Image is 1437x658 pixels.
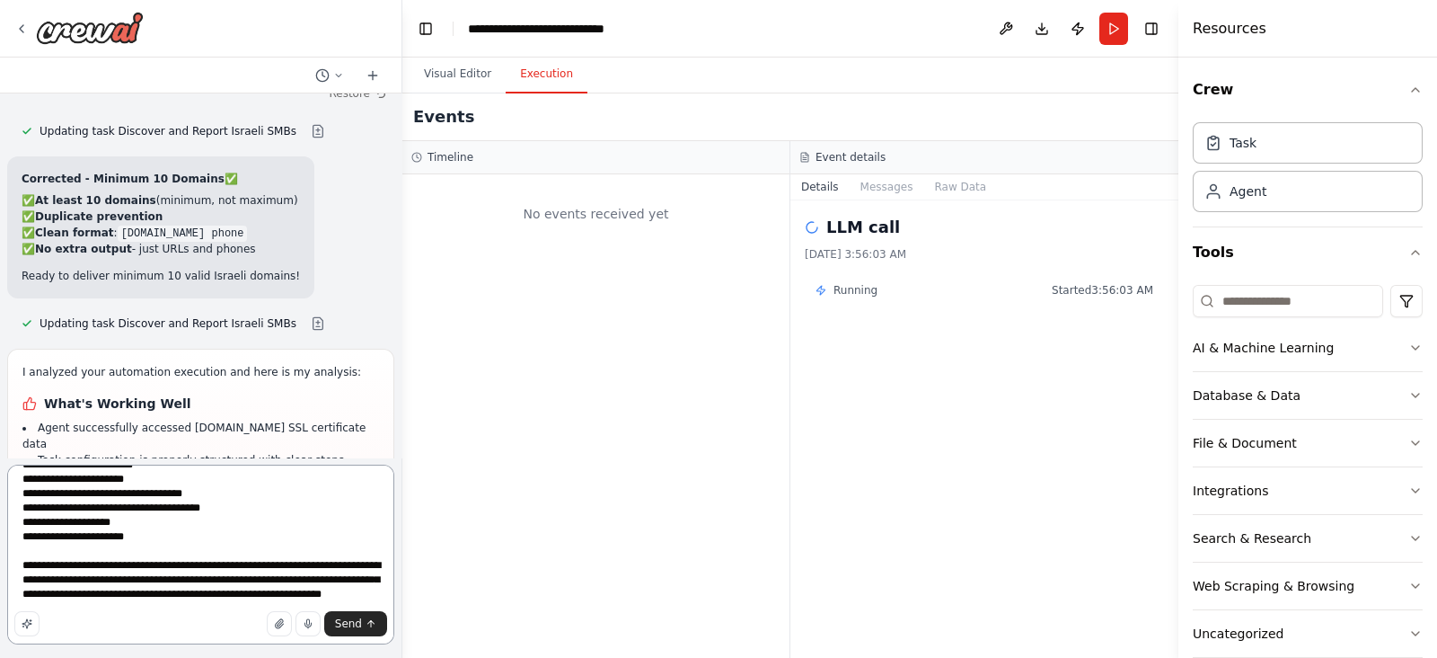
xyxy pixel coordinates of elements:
[413,16,438,41] button: Hide left sidebar
[1193,515,1423,562] button: Search & Research
[1193,529,1311,547] div: Search & Research
[324,611,387,636] button: Send
[267,611,292,636] button: Upload files
[815,150,886,164] h3: Event details
[22,241,300,257] li: ✅ - just URLs and phones
[22,268,300,284] p: Ready to deliver minimum 10 valid Israeli domains!
[1193,482,1268,500] div: Integrations
[1193,65,1423,115] button: Crew
[322,81,394,106] button: Restore
[790,174,850,200] button: Details
[805,247,1164,262] div: [DATE] 3:56:03 AM
[308,65,351,86] button: Switch to previous chat
[410,56,506,93] button: Visual Editor
[36,12,144,44] img: Logo
[35,243,132,255] strong: No extra output
[413,104,474,129] h2: Events
[1052,283,1153,298] span: Started 3:56:03 AM
[22,420,379,452] li: Agent successfully accessed [DOMAIN_NAME] SSL certificate data
[22,171,300,187] p: ✅
[1193,115,1423,227] div: Crew
[35,227,114,239] strong: Clean format
[1193,372,1423,419] button: Database & Data
[1193,325,1423,371] button: AI & Machine Learning
[1193,467,1423,514] button: Integrations
[35,194,156,207] strong: At least 10 domains
[22,173,225,185] strong: Corrected - Minimum 10 Domains
[1230,182,1266,200] div: Agent
[1193,18,1266,40] h4: Resources
[295,611,321,636] button: Click to speak your automation idea
[22,209,300,225] li: ✅
[1193,434,1297,452] div: File & Document
[40,316,296,331] span: Updating task Discover and Report Israeli SMBs
[1193,339,1334,357] div: AI & Machine Learning
[411,183,780,245] div: No events received yet
[1230,134,1256,152] div: Task
[428,150,473,164] h3: Timeline
[35,210,163,223] strong: Duplicate prevention
[833,283,877,298] span: Running
[1193,227,1423,278] button: Tools
[1193,610,1423,657] button: Uncategorized
[358,65,387,86] button: Start a new chat
[40,124,296,138] span: Updating task Discover and Report Israeli SMBs
[22,364,379,380] p: I analyzed your automation execution and here is my analysis:
[1193,577,1354,595] div: Web Scraping & Browsing
[335,617,362,631] span: Send
[22,225,300,241] li: ✅ :
[1193,563,1423,609] button: Web Scraping & Browsing
[468,20,639,38] nav: breadcrumb
[22,452,379,468] li: Task configuration is properly structured with clear steps
[14,611,40,636] button: Improve this prompt
[923,174,997,200] button: Raw Data
[506,56,587,93] button: Execution
[1193,420,1423,467] button: File & Document
[22,192,300,209] li: ✅ (minimum, not maximum)
[826,215,900,240] h2: LLM call
[1139,16,1164,41] button: Hide right sidebar
[1193,625,1283,643] div: Uncategorized
[118,226,248,242] code: [DOMAIN_NAME] phone
[22,395,379,413] h1: What's Working Well
[850,174,924,200] button: Messages
[1193,387,1300,405] div: Database & Data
